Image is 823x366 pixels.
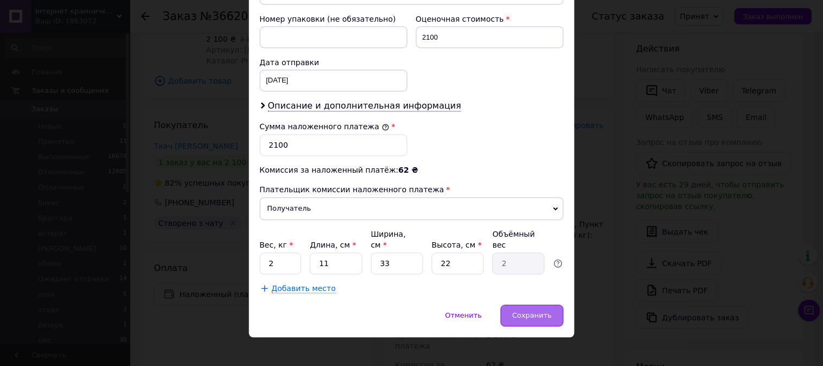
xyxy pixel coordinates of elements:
span: Добавить место [272,285,336,294]
span: Отменить [445,312,482,320]
label: Длина, см [310,241,356,250]
span: Плательщик комиссии наложенного платежа [260,186,444,194]
span: Получатель [260,198,564,220]
label: Ширина, см [371,230,406,250]
div: Комиссия за наложенный платёж: [260,165,564,176]
span: Описание и дополнительная информация [268,101,462,112]
span: Сохранить [512,312,552,320]
label: Высота, см [432,241,482,250]
div: Номер упаковки (не обязательно) [260,14,407,24]
div: Объёмный вес [493,229,545,251]
label: Вес, кг [260,241,294,250]
label: Сумма наложенного платежа [260,123,390,131]
div: Дата отправки [260,57,407,68]
div: Оценочная стоимость [416,14,564,24]
span: 62 ₴ [399,166,418,175]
